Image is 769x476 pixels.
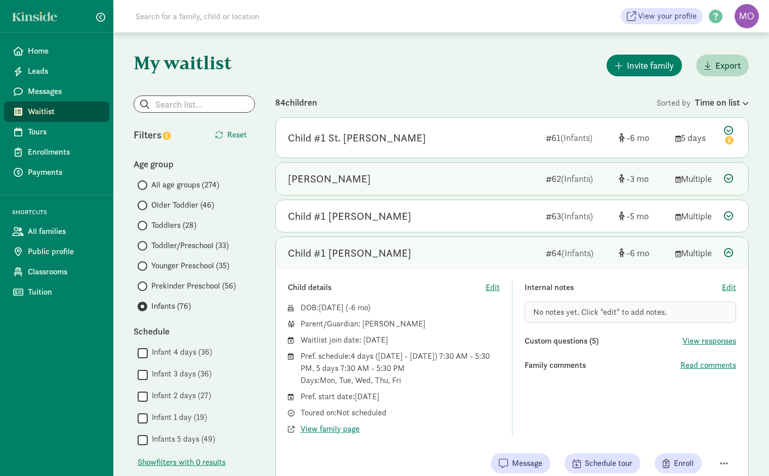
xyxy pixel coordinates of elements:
span: All age groups (274) [151,179,219,191]
button: Enroll [655,453,702,473]
div: [object Object] [619,209,667,223]
button: Export [696,55,749,76]
button: Read comments [680,359,736,371]
div: Toured on: Not scheduled [301,407,500,419]
div: Age group [134,157,255,171]
div: Multiple [675,246,716,260]
button: View responses [682,335,736,347]
span: Classrooms [28,266,101,278]
div: Pref. start date: [DATE] [301,391,500,403]
span: (Infants) [561,210,593,222]
span: Infants (76) [151,300,191,312]
div: Schedule [134,324,255,338]
div: 63 [546,209,611,223]
div: [object Object] [619,246,667,260]
div: 62 [546,172,611,185]
span: Messages [28,85,101,98]
span: (Infants) [562,247,593,259]
a: All families [4,221,109,242]
div: Multiple [675,209,716,223]
div: [object Object] [619,172,667,185]
span: (Infants) [561,132,592,144]
div: Child details [288,281,486,294]
label: Infant 2 days (27) [148,390,211,402]
div: Internal notes [525,281,722,294]
h1: My waitlist [134,53,255,73]
input: Search list... [134,96,254,112]
div: Time on list [695,96,749,109]
div: Jackson Gardella [288,171,371,187]
a: Tuition [4,282,109,302]
a: Tours [4,122,109,142]
span: Toddlers (28) [151,219,196,231]
input: Search for a family, child or location [130,6,413,26]
span: Export [715,59,741,72]
a: Leads [4,61,109,81]
span: -6 [348,302,368,313]
span: Reset [227,129,247,141]
div: Child #1 Boies [288,208,411,224]
span: -3 [626,173,649,184]
div: Sorted by [657,96,749,109]
div: Child #1 Brissey [288,245,411,261]
div: DOB: ( ) [301,302,500,314]
span: Waitlist [28,106,101,118]
div: Custom questions (5) [525,335,683,347]
span: (Infants) [561,173,593,184]
div: Family comments [525,359,681,371]
span: Tuition [28,286,101,298]
a: Home [4,41,109,61]
button: Message [491,453,550,473]
label: Infant 3 days (36) [148,368,211,380]
a: Enrollments [4,142,109,162]
div: 64 [546,246,611,260]
span: Younger Preschool (35) [151,260,229,272]
label: Infants 5 days (49) [148,433,215,445]
span: Schedule tour [585,457,632,469]
span: Leads [28,65,101,77]
div: [object Object] [619,131,667,145]
span: Toddler/Preschool (33) [151,240,229,252]
span: -6 [626,247,649,259]
span: -5 [626,210,649,222]
button: View family page [301,423,360,435]
div: 5 days [675,131,716,145]
span: Payments [28,166,101,178]
span: Enrollments [28,146,101,158]
label: Infant 4 days (36) [148,346,212,358]
span: Message [512,457,542,469]
div: 84 children [275,96,657,109]
div: Multiple [675,172,716,185]
label: Infant 1 day (19) [148,411,207,423]
div: Waitlist join date: [DATE] [301,334,500,346]
div: 61 [546,131,611,145]
button: Reset [207,125,255,145]
div: Child #1 St. Charles [288,130,426,146]
a: Payments [4,162,109,182]
span: Public profile [28,246,101,258]
span: No notes yet. Click "edit" to add notes. [533,307,667,317]
div: Pref. schedule: 4 days ([DATE] - [DATE]) 7:30 AM - 5:30 PM, 5 days 7:30 AM - 5:30 PM Days: Mon, T... [301,350,500,387]
span: View your profile [638,10,697,22]
div: Parent/Guardian: [PERSON_NAME] [301,318,500,330]
span: Invite family [627,59,674,72]
span: All families [28,225,101,237]
div: Filters [134,127,194,142]
a: View your profile [621,8,703,24]
button: Edit [722,281,736,294]
span: Home [28,45,101,57]
button: Invite family [607,55,682,76]
span: Tours [28,126,101,138]
span: Show filters with 0 results [138,456,226,468]
button: Edit [486,281,500,294]
iframe: Chat Widget [718,427,769,476]
span: Older Toddler (46) [151,199,214,211]
span: [DATE] [319,302,344,313]
button: Schedule tour [565,453,640,473]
